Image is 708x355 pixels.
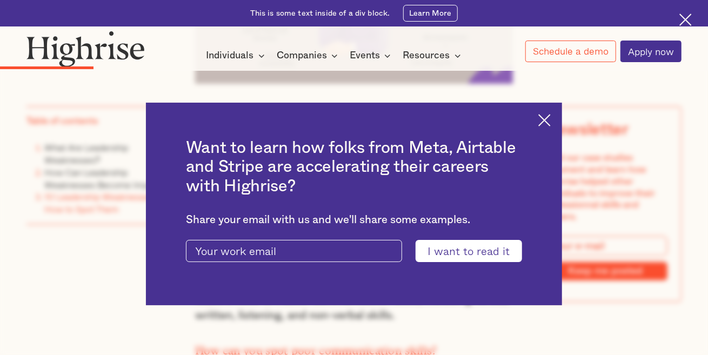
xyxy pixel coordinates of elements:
[26,31,145,66] img: Highrise logo
[250,8,390,18] div: This is some text inside of a div block.
[186,138,522,196] h2: Want to learn how folks from Meta, Airtable and Stripe are accelerating their careers with Highrise?
[403,49,450,62] div: Resources
[186,213,522,226] div: Share your email with us and we'll share some examples.
[620,41,682,62] a: Apply now
[403,49,464,62] div: Resources
[277,49,341,62] div: Companies
[525,41,616,62] a: Schedule a demo
[206,49,254,62] div: Individuals
[416,240,522,262] input: I want to read it
[350,49,394,62] div: Events
[206,49,268,62] div: Individuals
[679,14,692,26] img: Cross icon
[277,49,327,62] div: Companies
[186,240,522,262] form: current-ascender-blog-article-modal-form
[403,5,458,22] a: Learn More
[538,114,551,126] img: Cross icon
[186,240,402,262] input: Your work email
[350,49,380,62] div: Events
